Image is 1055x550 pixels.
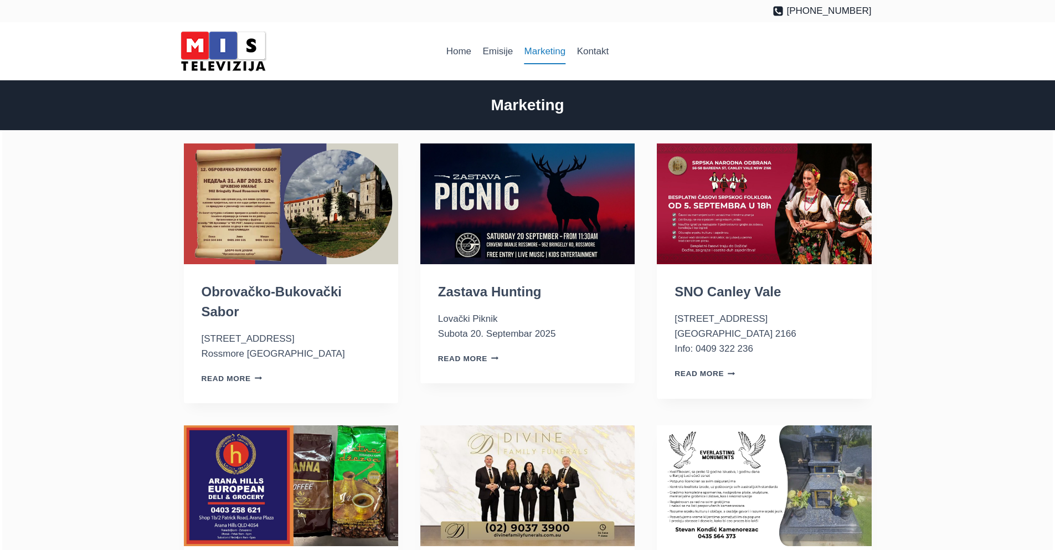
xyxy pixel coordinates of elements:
[438,311,617,341] p: Lovački Piknik Subota 20. Septembar 2025
[176,28,270,75] img: MIS Television
[420,143,635,264] img: Zastava Hunting
[441,38,477,65] a: Home
[518,38,571,65] a: Marketing
[202,374,263,383] a: Read More
[657,143,871,264] img: SNO Canley Vale
[202,331,380,361] p: [STREET_ADDRESS] Rossmore [GEOGRAPHIC_DATA]
[420,425,635,546] img: Divine Family Funerals
[675,369,735,378] a: Read More
[202,284,342,319] a: Obrovačko-Bukovački Sabor
[184,94,872,117] h2: Marketing
[438,354,499,363] a: Read More
[184,143,398,264] img: Obrovačko-Bukovački Sabor
[477,38,518,65] a: Emisije
[675,284,781,299] a: SNO Canley Vale
[657,425,871,546] img: Everlasting Monuments
[571,38,614,65] a: Kontakt
[438,284,542,299] a: Zastava Hunting
[675,311,853,357] p: [STREET_ADDRESS] [GEOGRAPHIC_DATA] 2166 Info: 0409 322 236
[786,3,871,18] span: [PHONE_NUMBER]
[184,425,398,546] img: European Deli & Grocery
[773,3,872,18] a: [PHONE_NUMBER]
[441,38,615,65] nav: Primary Navigation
